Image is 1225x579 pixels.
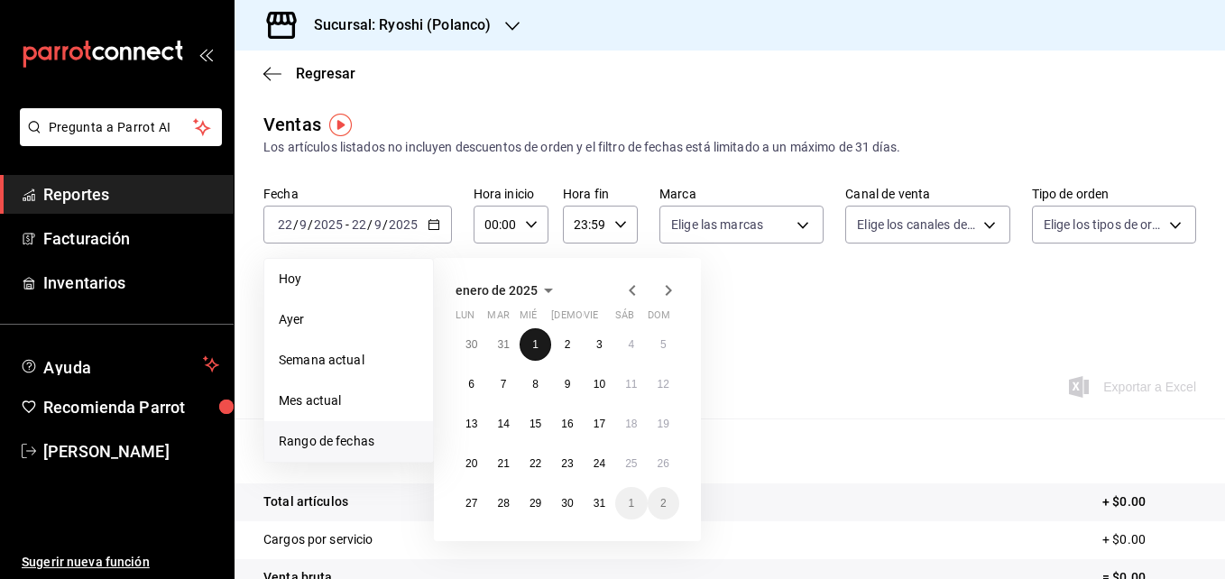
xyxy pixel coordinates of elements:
[43,271,219,295] span: Inventarios
[551,309,658,328] abbr: jueves
[329,114,352,136] img: Tooltip marker
[456,487,487,519] button: 27 de enero de 2025
[1044,216,1163,234] span: Elige los tipos de orden
[658,457,669,470] abbr: 26 de enero de 2025
[563,188,638,200] label: Hora fin
[1032,188,1196,200] label: Tipo de orden
[584,328,615,361] button: 3 de enero de 2025
[487,368,519,400] button: 7 de enero de 2025
[456,447,487,480] button: 20 de enero de 2025
[532,338,539,351] abbr: 1 de enero de 2025
[845,188,1009,200] label: Canal de venta
[299,14,491,36] h3: Sucursal: Ryoshi (Polanco)
[263,530,373,549] p: Cargos por servicio
[530,497,541,510] abbr: 29 de enero de 2025
[628,497,634,510] abbr: 1 de febrero de 2025
[279,351,419,370] span: Semana actual
[279,270,419,289] span: Hoy
[456,309,474,328] abbr: lunes
[596,338,603,351] abbr: 3 de enero de 2025
[594,418,605,430] abbr: 17 de enero de 2025
[345,217,349,232] span: -
[263,188,452,200] label: Fecha
[293,217,299,232] span: /
[497,418,509,430] abbr: 14 de enero de 2025
[551,328,583,361] button: 2 de enero de 2025
[299,217,308,232] input: --
[296,65,355,82] span: Regresar
[198,47,213,61] button: open_drawer_menu
[1102,530,1196,549] p: + $0.00
[263,138,1196,157] div: Los artículos listados no incluyen descuentos de orden y el filtro de fechas está limitado a un m...
[501,378,507,391] abbr: 7 de enero de 2025
[520,487,551,519] button: 29 de enero de 2025
[263,111,321,138] div: Ventas
[13,131,222,150] a: Pregunta a Parrot AI
[263,492,348,511] p: Total artículos
[43,439,219,464] span: [PERSON_NAME]
[648,487,679,519] button: 2 de febrero de 2025
[648,368,679,400] button: 12 de enero de 2025
[648,309,670,328] abbr: domingo
[520,408,551,440] button: 15 de enero de 2025
[308,217,313,232] span: /
[584,447,615,480] button: 24 de enero de 2025
[551,447,583,480] button: 23 de enero de 2025
[279,391,419,410] span: Mes actual
[49,118,194,137] span: Pregunta a Parrot AI
[648,328,679,361] button: 5 de enero de 2025
[373,217,382,232] input: --
[671,216,763,234] span: Elige las marcas
[584,368,615,400] button: 10 de enero de 2025
[530,418,541,430] abbr: 15 de enero de 2025
[561,457,573,470] abbr: 23 de enero de 2025
[497,497,509,510] abbr: 28 de enero de 2025
[615,447,647,480] button: 25 de enero de 2025
[551,368,583,400] button: 9 de enero de 2025
[625,457,637,470] abbr: 25 de enero de 2025
[594,457,605,470] abbr: 24 de enero de 2025
[565,378,571,391] abbr: 9 de enero de 2025
[468,378,474,391] abbr: 6 de enero de 2025
[487,309,509,328] abbr: martes
[43,395,219,419] span: Recomienda Parrot
[520,447,551,480] button: 22 de enero de 2025
[520,368,551,400] button: 8 de enero de 2025
[615,368,647,400] button: 11 de enero de 2025
[474,188,548,200] label: Hora inicio
[456,280,559,301] button: enero de 2025
[628,338,634,351] abbr: 4 de enero de 2025
[561,497,573,510] abbr: 30 de enero de 2025
[520,328,551,361] button: 1 de enero de 2025
[584,487,615,519] button: 31 de enero de 2025
[584,408,615,440] button: 17 de enero de 2025
[279,310,419,329] span: Ayer
[456,408,487,440] button: 13 de enero de 2025
[456,328,487,361] button: 30 de diciembre de 2024
[43,354,196,375] span: Ayuda
[456,283,538,298] span: enero de 2025
[594,497,605,510] abbr: 31 de enero de 2025
[263,65,355,82] button: Regresar
[487,447,519,480] button: 21 de enero de 2025
[497,338,509,351] abbr: 31 de diciembre de 2024
[648,408,679,440] button: 19 de enero de 2025
[351,217,367,232] input: --
[648,447,679,480] button: 26 de enero de 2025
[465,457,477,470] abbr: 20 de enero de 2025
[313,217,344,232] input: ----
[465,338,477,351] abbr: 30 de diciembre de 2024
[551,487,583,519] button: 30 de enero de 2025
[20,108,222,146] button: Pregunta a Parrot AI
[487,408,519,440] button: 14 de enero de 2025
[1102,492,1196,511] p: + $0.00
[43,226,219,251] span: Facturación
[658,418,669,430] abbr: 19 de enero de 2025
[388,217,419,232] input: ----
[615,487,647,519] button: 1 de febrero de 2025
[565,338,571,351] abbr: 2 de enero de 2025
[615,408,647,440] button: 18 de enero de 2025
[561,418,573,430] abbr: 16 de enero de 2025
[22,553,219,572] span: Sugerir nueva función
[532,378,539,391] abbr: 8 de enero de 2025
